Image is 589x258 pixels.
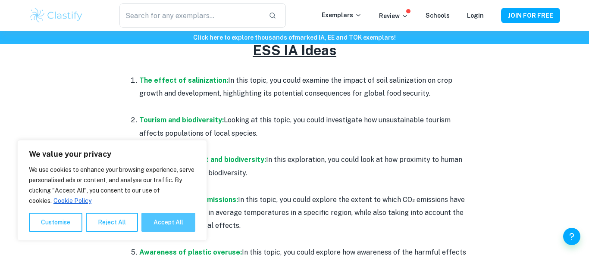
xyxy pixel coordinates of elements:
img: Clastify logo [29,7,84,24]
a: The effect of salinization: [139,76,228,84]
p: In this topic, you could explore the extent to which CO₂ emissions have influenced variations in ... [139,193,467,233]
p: Looking at this topic, you could investigate how unsustainable tourism affects populations of loc... [139,114,467,140]
input: Search for any exemplars... [119,3,262,28]
button: Customise [29,213,82,232]
button: Help and Feedback [563,228,580,245]
button: JOIN FOR FREE [501,8,560,23]
h6: Click here to explore thousands of marked IA, EE and TOK exemplars ! [2,33,587,42]
a: Login [467,12,484,19]
p: We use cookies to enhance your browsing experience, serve personalised ads or content, and analys... [29,165,195,206]
a: Cookie Policy [53,197,92,205]
div: We value your privacy [17,140,207,241]
p: Review [379,11,408,21]
a: Awareness of plastic overuse: [139,248,242,256]
a: Schools [426,12,450,19]
p: We value your privacy [29,149,195,159]
p: In this topic, you could examine the impact of soil salinization on crop growth and development, ... [139,74,467,100]
button: Reject All [86,213,138,232]
p: In this exploration, you could look at how proximity to human settlements impacts biodiversity. [139,153,467,180]
button: Accept All [141,213,195,232]
p: Exemplars [322,10,362,20]
u: ESS IA Ideas [253,42,336,58]
a: Tourism and biodiversity: [139,116,224,124]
